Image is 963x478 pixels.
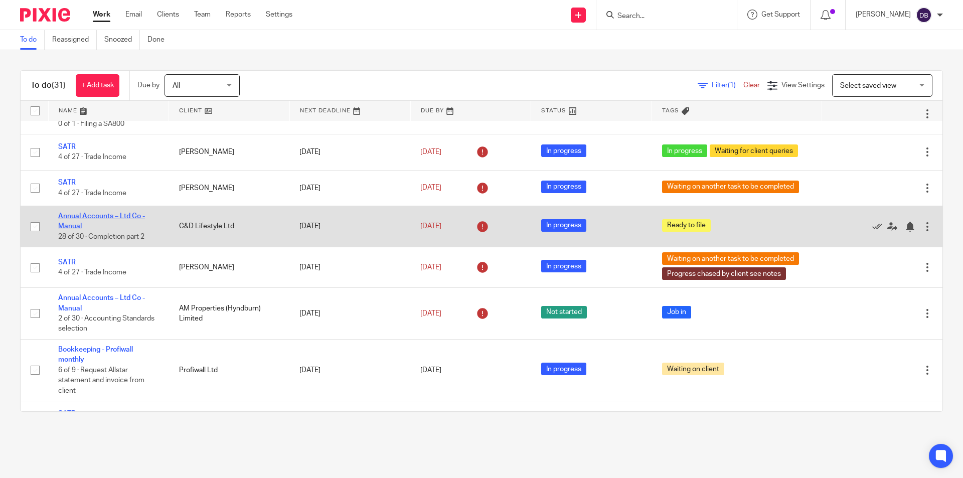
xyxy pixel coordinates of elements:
img: svg%3E [916,7,932,23]
span: In progress [541,260,586,272]
a: Mark as done [872,221,887,231]
td: [PERSON_NAME] [169,401,290,437]
a: Team [194,10,211,20]
td: [DATE] [289,340,410,401]
span: Waiting on client [662,363,724,375]
span: [DATE] [420,264,441,271]
a: Bookkeeping - Profiwall monthly [58,346,133,363]
span: Waiting for client queries [710,144,798,157]
span: Select saved view [840,82,896,89]
td: [DATE] [289,247,410,288]
a: + Add task [76,74,119,97]
a: Reassigned [52,30,97,50]
input: Search [616,12,707,21]
p: Due by [137,80,159,90]
img: Pixie [20,8,70,22]
a: Done [147,30,172,50]
td: [PERSON_NAME] [169,134,290,170]
a: Annual Accounts – Ltd Co - Manual [58,213,145,230]
span: Filter [712,82,743,89]
span: View Settings [781,82,825,89]
a: Reports [226,10,251,20]
h1: To do [31,80,66,91]
span: 28 of 30 · Completion part 2 [58,233,144,240]
span: All [173,82,180,89]
span: 4 of 27 · Trade Income [58,190,126,197]
span: Ready to file [662,219,711,232]
span: [DATE] [420,223,441,230]
a: SATR [58,259,76,266]
span: 4 of 27 · Trade Income [58,269,126,276]
a: Annual Accounts – Ltd Co - Manual [58,294,145,311]
span: 2 of 30 · Accounting Standards selection [58,315,154,333]
a: To do [20,30,45,50]
span: In progress [541,363,586,375]
span: 6 of 9 · Request Allstar statement and invoice from client [58,367,144,394]
td: [DATE] [289,206,410,247]
span: Progress chased by client see notes [662,267,786,280]
span: Not started [541,306,587,318]
a: Settings [266,10,292,20]
span: In progress [541,181,586,193]
td: [PERSON_NAME] [169,247,290,288]
td: [DATE] [289,134,410,170]
td: [PERSON_NAME] [169,170,290,206]
span: [DATE] [420,367,441,374]
span: (1) [728,82,736,89]
td: AM Properties (Hyndburn) Limited [169,288,290,340]
span: [DATE] [420,185,441,192]
span: Tags [662,108,679,113]
a: SATR [58,143,76,150]
span: [DATE] [420,148,441,155]
a: Snoozed [104,30,140,50]
span: Waiting on another task to be completed [662,181,799,193]
td: Profiwall Ltd [169,340,290,401]
span: Waiting on another task to be completed [662,252,799,265]
span: 4 of 27 · Trade Income [58,154,126,161]
td: [DATE] [289,401,410,437]
a: Work [93,10,110,20]
a: SATR [58,179,76,186]
a: Clear [743,82,760,89]
span: In progress [541,144,586,157]
a: Clients [157,10,179,20]
td: [DATE] [289,170,410,206]
span: [DATE] [420,310,441,317]
span: Job in [662,306,691,318]
span: In progress [662,144,707,157]
a: Email [125,10,142,20]
span: In progress [541,219,586,232]
td: [DATE] [289,288,410,340]
span: 0 of 1 · Filing a SA800 [58,120,124,127]
p: [PERSON_NAME] [856,10,911,20]
a: SATR [58,410,76,417]
span: Get Support [761,11,800,18]
td: C&D Lifestyle Ltd [169,206,290,247]
span: (31) [52,81,66,89]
